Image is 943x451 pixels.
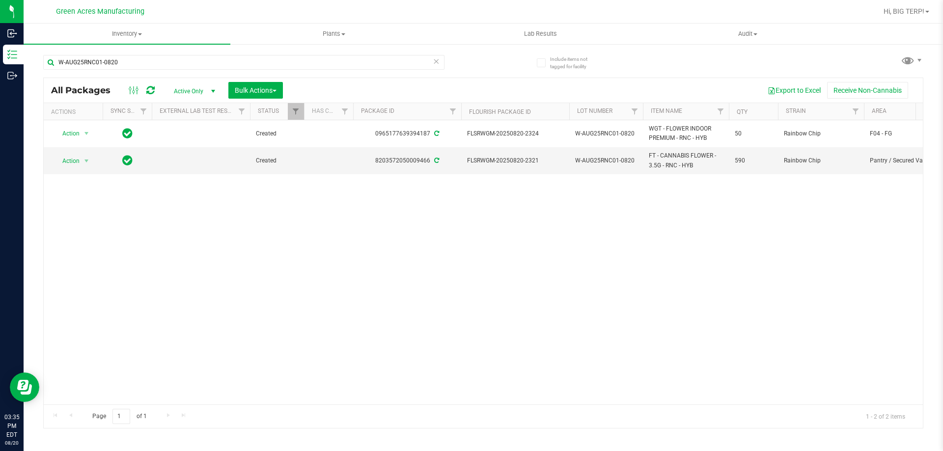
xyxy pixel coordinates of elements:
span: Inventory [24,29,230,38]
span: 1 - 2 of 2 items [858,409,913,424]
span: Include items not tagged for facility [550,55,599,70]
span: Clear [433,55,440,68]
span: WGT - FLOWER INDOOR PREMIUM - RNC - HYB [649,124,723,143]
span: Rainbow Chip [784,129,858,138]
a: Inventory [24,24,230,44]
a: External Lab Test Result [160,107,237,114]
span: select [81,154,93,168]
a: Filter [337,103,353,120]
a: Filter [713,103,729,120]
span: Lab Results [511,29,570,38]
span: FLSRWGM-20250820-2321 [467,156,563,165]
a: Filter [848,103,864,120]
a: Package ID [361,107,394,114]
span: Rainbow Chip [784,156,858,165]
iframe: Resource center [10,372,39,402]
a: Qty [737,108,748,115]
div: 8203572050009466 [352,156,463,165]
span: 590 [735,156,772,165]
p: 03:35 PM EDT [4,413,19,439]
span: Page of 1 [84,409,155,424]
span: Plants [231,29,437,38]
span: 50 [735,129,772,138]
span: W-AUG25RNC01-0820 [575,156,637,165]
p: 08/20 [4,439,19,447]
a: Status [258,107,279,114]
a: Lot Number [577,107,612,114]
inline-svg: Outbound [7,71,17,80]
inline-svg: Inventory [7,50,17,59]
a: Plants [230,24,437,44]
th: Has COA [304,103,353,120]
a: Filter [627,103,643,120]
a: Strain [786,107,806,114]
span: All Packages [51,85,120,96]
span: F04 - FG [870,129,932,138]
span: In Sync [122,154,133,167]
div: Actions [51,108,99,115]
span: In Sync [122,127,133,140]
div: 0965177639394187 [352,129,463,138]
span: Action [54,154,80,168]
span: W-AUG25RNC01-0820 [575,129,637,138]
span: Audit [645,29,851,38]
a: Lab Results [437,24,644,44]
input: Search Package ID, Item Name, SKU, Lot or Part Number... [43,55,444,70]
a: Filter [136,103,152,120]
span: select [81,127,93,140]
span: Action [54,127,80,140]
a: Audit [644,24,851,44]
a: Filter [445,103,461,120]
a: Filter [288,103,304,120]
span: FT - CANNABIS FLOWER - 3.5G - RNC - HYB [649,151,723,170]
a: Flourish Package ID [469,108,531,115]
a: Sync Status [111,107,148,114]
span: Created [256,129,298,138]
button: Bulk Actions [228,82,283,99]
span: Pantry / Secured Vault [870,156,932,165]
a: Area [872,107,887,114]
a: Filter [234,103,250,120]
span: Sync from Compliance System [433,130,439,137]
span: Sync from Compliance System [433,157,439,164]
button: Receive Non-Cannabis [827,82,908,99]
inline-svg: Inbound [7,28,17,38]
span: FLSRWGM-20250820-2324 [467,129,563,138]
span: Hi, BIG TERP! [884,7,924,15]
span: Created [256,156,298,165]
a: Item Name [651,107,682,114]
button: Export to Excel [761,82,827,99]
span: Green Acres Manufacturing [56,7,144,16]
span: Bulk Actions [235,86,277,94]
input: 1 [112,409,130,424]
